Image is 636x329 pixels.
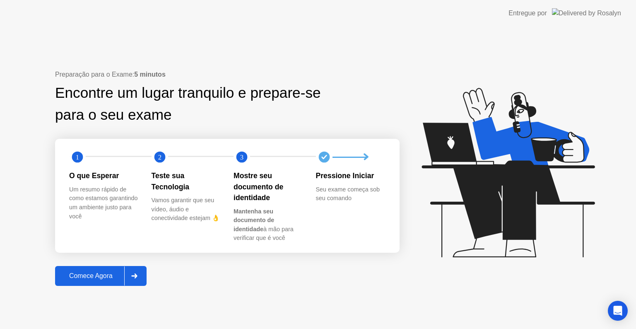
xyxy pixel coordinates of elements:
div: Preparação para o Exame: [55,70,400,80]
div: Vamos garantir que seu vídeo, áudio e conectividade estejam 👌 [152,196,221,223]
img: Delivered by Rosalyn [552,8,621,18]
text: 1 [76,153,79,161]
text: 2 [158,153,161,161]
div: à mão para verificar que é você [234,207,303,243]
div: O que Esperar [69,170,138,181]
div: Seu exame começa sob seu comando [316,185,385,203]
div: Teste sua Tecnologia [152,170,221,192]
div: Pressione Iniciar [316,170,385,181]
b: 5 minutos [134,71,166,78]
div: Um resumo rápido de como estamos garantindo um ambiente justo para você [69,185,138,221]
div: Comece Agora [58,272,124,280]
button: Comece Agora [55,266,147,286]
div: Encontre um lugar tranquilo e prepare-se para o seu exame [55,82,347,126]
b: Mantenha seu documento de identidade [234,208,274,232]
text: 3 [240,153,243,161]
div: Open Intercom Messenger [608,301,628,321]
div: Mostre seu documento de identidade [234,170,303,203]
div: Entregue por [508,8,547,18]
